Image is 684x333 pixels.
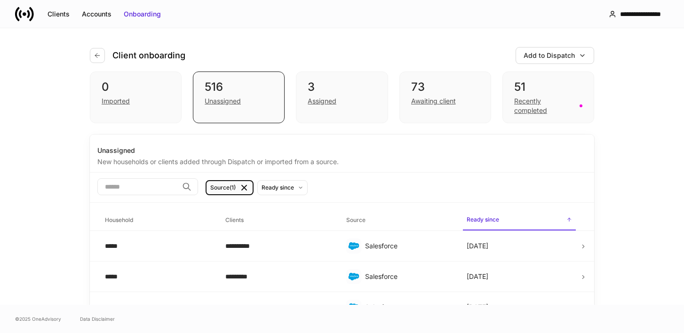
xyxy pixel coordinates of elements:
[308,96,336,106] div: Assigned
[76,7,118,22] button: Accounts
[105,215,133,224] h6: Household
[222,211,334,230] span: Clients
[365,272,452,281] div: Salesforce
[124,9,161,19] div: Onboarding
[97,155,587,166] div: New households or clients added through Dispatch or imported from a source.
[15,315,61,323] span: © 2025 OneAdvisory
[411,79,479,95] div: 73
[97,146,587,155] div: Unassigned
[308,79,376,95] div: 3
[514,96,574,115] div: Recently completed
[342,211,455,230] span: Source
[101,211,214,230] span: Household
[118,7,167,22] button: Onboarding
[205,79,273,95] div: 516
[411,96,456,106] div: Awaiting client
[467,302,488,312] p: [DATE]
[524,51,575,60] div: Add to Dispatch
[102,79,170,95] div: 0
[365,302,452,312] div: Salesforce
[365,241,452,251] div: Salesforce
[80,315,115,323] a: Data Disclaimer
[467,272,488,281] p: [DATE]
[90,71,182,123] div: 0Imported
[193,71,285,123] div: 516Unassigned
[112,50,185,61] h4: Client onboarding
[48,9,70,19] div: Clients
[257,180,308,195] button: Ready since
[463,210,576,230] span: Ready since
[514,79,582,95] div: 51
[82,9,111,19] div: Accounts
[102,96,130,106] div: Imported
[205,96,241,106] div: Unassigned
[467,215,499,224] h6: Ready since
[262,183,294,192] div: Ready since
[346,215,366,224] h6: Source
[502,71,594,123] div: 51Recently completed
[399,71,491,123] div: 73Awaiting client
[41,7,76,22] button: Clients
[296,71,388,123] div: 3Assigned
[516,47,594,64] button: Add to Dispatch
[206,180,254,195] button: Source(1)
[225,215,244,224] h6: Clients
[467,241,488,251] p: [DATE]
[210,183,236,192] div: Source (1)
